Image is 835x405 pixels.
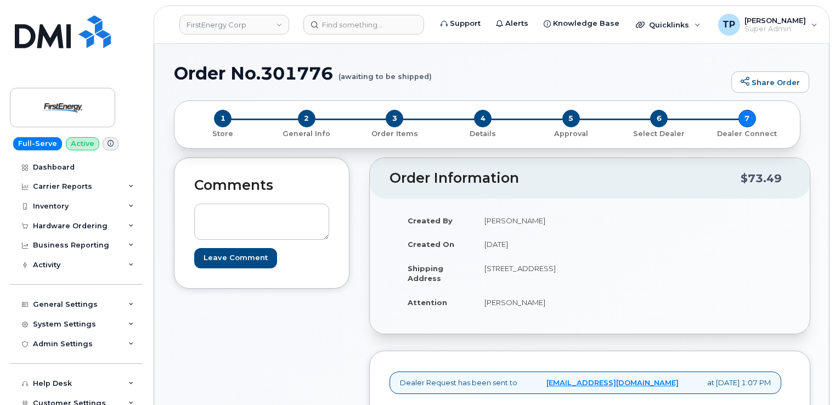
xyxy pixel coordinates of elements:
a: 2 General Info [263,127,351,139]
p: Store [188,129,258,139]
strong: Attention [408,298,447,307]
small: (awaiting to be shipped) [338,64,432,81]
p: Select Dealer [619,129,699,139]
input: Leave Comment [194,248,277,268]
a: [EMAIL_ADDRESS][DOMAIN_NAME] [546,378,679,388]
p: Order Items [355,129,435,139]
strong: Shipping Address [408,264,443,283]
a: 5 Approval [527,127,615,139]
span: 6 [650,110,668,127]
p: General Info [267,129,347,139]
h1: Order No.301776 [174,64,726,83]
a: 6 Select Dealer [615,127,703,139]
td: [STREET_ADDRESS] [475,256,582,290]
td: [DATE] [475,232,582,256]
td: [PERSON_NAME] [475,290,582,314]
td: [PERSON_NAME] [475,209,582,233]
span: 2 [298,110,315,127]
p: Approval [531,129,611,139]
strong: Created By [408,216,453,225]
h2: Comments [194,178,329,193]
strong: Created On [408,240,454,249]
span: 3 [386,110,403,127]
h2: Order Information [390,171,741,186]
a: 4 Details [439,127,527,139]
span: 1 [214,110,232,127]
span: 5 [562,110,580,127]
a: Share Order [731,71,809,93]
a: 1 Store [183,127,263,139]
div: $73.49 [741,168,782,189]
div: Dealer Request has been sent to at [DATE] 1:07 PM [390,372,781,394]
span: 4 [474,110,492,127]
a: 3 Order Items [351,127,439,139]
p: Details [443,129,523,139]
